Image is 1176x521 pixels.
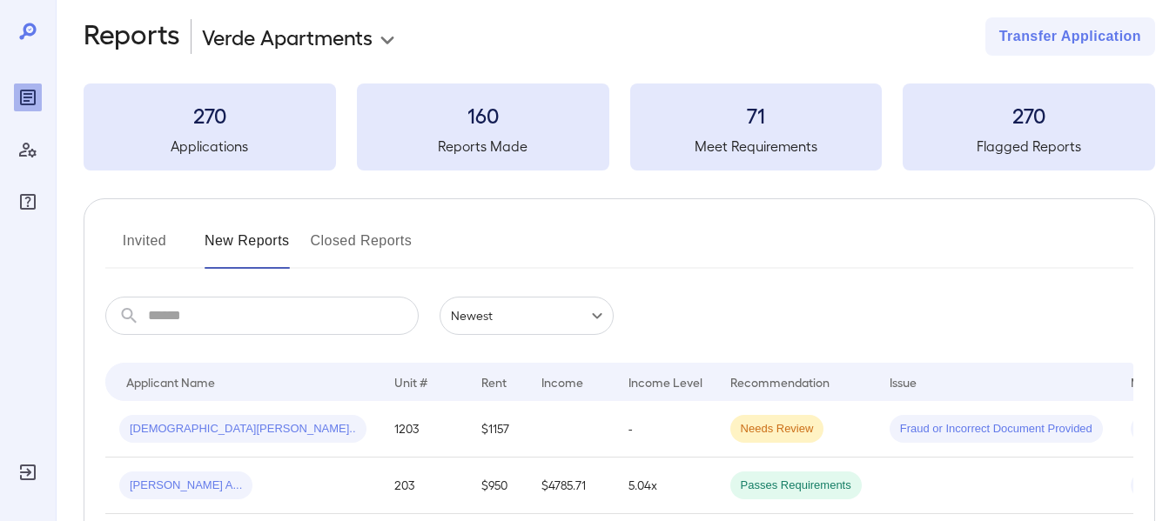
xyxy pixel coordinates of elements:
h5: Reports Made [357,136,609,157]
span: Fraud or Incorrect Document Provided [890,421,1103,438]
span: Passes Requirements [730,478,862,494]
h3: 160 [357,101,609,129]
h5: Flagged Reports [903,136,1155,157]
div: Reports [14,83,42,111]
h3: 71 [630,101,883,129]
div: Rent [481,371,509,392]
div: Log Out [14,458,42,486]
td: - [615,401,716,458]
div: Income [541,371,583,392]
span: [PERSON_NAME] A... [119,478,252,494]
h5: Applications [84,136,336,157]
div: Applicant Name [126,371,215,392]
summary: 270Applications160Reports Made71Meet Requirements270Flagged Reports [84,83,1155,170]
button: New Reports [205,227,290,269]
span: [DEMOGRAPHIC_DATA][PERSON_NAME].. [119,421,366,438]
h2: Reports [84,17,180,56]
td: 203 [380,458,467,514]
td: $950 [467,458,528,514]
div: Newest [440,297,614,335]
div: Issue [890,371,917,392]
p: Verde Apartments [202,23,373,50]
td: $4785.71 [528,458,615,514]
div: FAQ [14,188,42,216]
div: Recommendation [730,371,830,392]
div: Income Level [628,371,702,392]
span: Needs Review [730,421,824,438]
div: Manage Users [14,136,42,164]
td: $1157 [467,401,528,458]
div: Method [1131,371,1173,392]
td: 1203 [380,401,467,458]
button: Closed Reports [311,227,413,269]
h3: 270 [903,101,1155,129]
h3: 270 [84,101,336,129]
div: Unit # [394,371,427,392]
button: Invited [105,227,184,269]
h5: Meet Requirements [630,136,883,157]
button: Transfer Application [985,17,1155,56]
td: 5.04x [615,458,716,514]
